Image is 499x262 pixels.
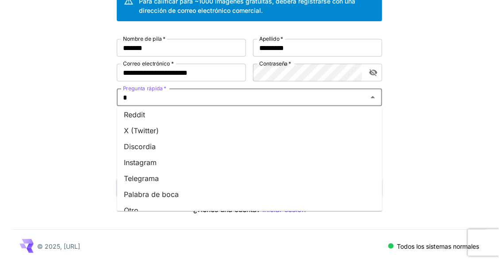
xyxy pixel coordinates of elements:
[124,142,156,151] font: Discordia
[397,243,480,250] font: Todos los sistemas normales
[123,85,163,92] font: Pregunta rápida
[367,91,379,104] button: Close
[259,35,280,42] font: Apellido
[124,110,145,119] font: Reddit
[124,190,179,199] font: Palabra de boca
[365,65,381,81] button: alternar visibilidad de contraseña
[123,60,170,67] font: Correo electrónico
[124,174,159,183] font: Telegrama
[259,60,288,67] font: Contraseña
[37,243,80,250] font: © 2025, [URL]
[124,158,157,167] font: Instagram
[124,126,159,135] font: X (Twitter)
[123,35,162,42] font: Nombre de pila
[124,206,138,215] font: Otro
